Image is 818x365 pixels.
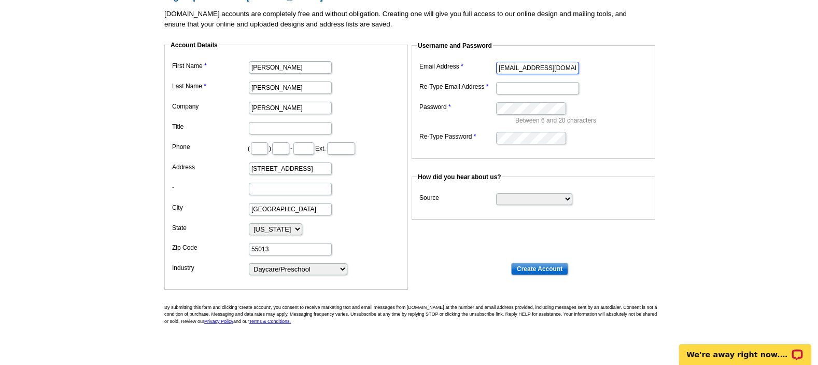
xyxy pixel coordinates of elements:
[249,319,291,324] a: Terms & Conditions.
[419,62,495,71] label: Email Address
[172,263,248,273] label: Industry
[419,82,495,91] label: Re-Type Email Address
[164,304,662,326] p: By submitting this form and clicking 'create account', you consent to receive marketing text and ...
[419,132,495,141] label: Re-Type Password
[172,122,248,131] label: Title
[164,9,662,30] p: [DOMAIN_NAME] accounts are completely free and without obligation. Creating one will give you ful...
[417,172,502,182] legend: How did you hear about us?
[170,140,403,156] dd: ( ) - Ext.
[511,263,568,275] input: Create Account
[419,193,495,202] label: Source
[672,332,818,365] iframe: LiveChat chat widget
[172,203,248,212] label: City
[172,102,248,111] label: Company
[515,116,650,125] p: Between 6 and 20 characters
[172,82,248,91] label: Last Name
[204,319,233,324] a: Privacy Policy
[172,183,248,192] label: -
[172,142,248,152] label: Phone
[417,41,493,50] legend: Username and Password
[172,163,248,172] label: Address
[170,40,219,50] legend: Account Details
[172,223,248,233] label: State
[172,243,248,252] label: Zip Code
[419,102,495,112] label: Password
[172,61,248,71] label: First Name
